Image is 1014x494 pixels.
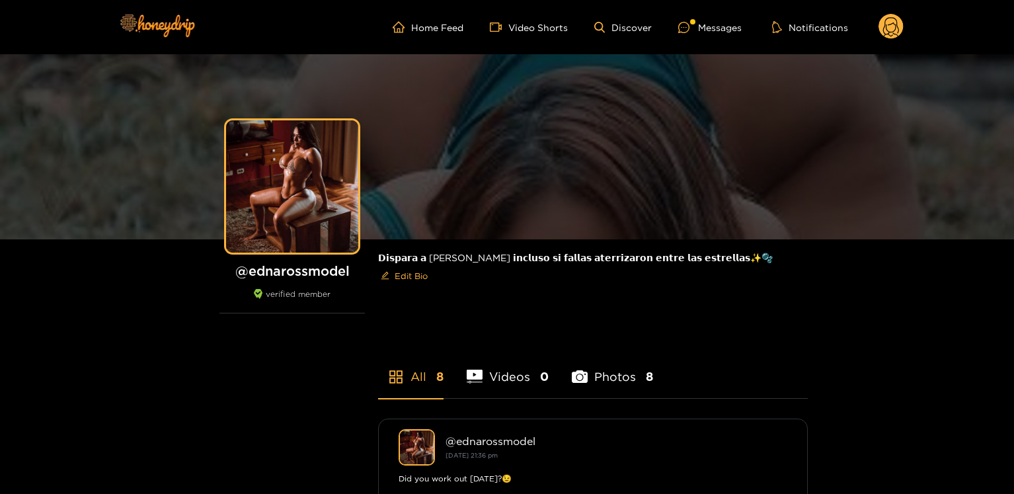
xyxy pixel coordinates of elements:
div: verified member [219,289,365,313]
span: 8 [646,368,653,385]
img: ednarossmodel [399,429,435,466]
li: All [378,339,444,398]
li: Photos [572,339,653,398]
span: home [393,21,411,33]
a: Home Feed [393,21,463,33]
small: [DATE] 21:36 pm [446,452,498,459]
span: edit [381,271,389,281]
div: 𝗗𝗶𝘀𝗽𝗮𝗿𝗮 𝗮 [PERSON_NAME] 𝗶𝗻𝗰𝗹𝘂𝘀𝗼 𝘀𝗶 𝗳𝗮𝗹𝗹𝗮𝘀 𝗮𝘁𝗲𝗿𝗿𝗶𝘇𝗮𝗿𝗼𝗻 𝗲𝗻𝘁𝗿𝗲 𝗹𝗮𝘀 𝗲𝘀𝘁𝗿𝗲𝗹𝗹𝗮𝘀✨🫧 [378,239,808,297]
div: Did you work out [DATE]?😉 [399,472,787,485]
h1: @ ednarossmodel [219,263,365,279]
div: Messages [678,20,742,35]
span: 8 [436,368,444,385]
a: Discover [594,22,652,33]
button: editEdit Bio [378,265,430,286]
span: video-camera [490,21,508,33]
div: @ ednarossmodel [446,435,787,447]
span: appstore [388,369,404,385]
li: Videos [467,339,549,398]
span: Edit Bio [395,269,428,282]
a: Video Shorts [490,21,568,33]
span: 0 [540,368,549,385]
button: Notifications [768,21,852,34]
